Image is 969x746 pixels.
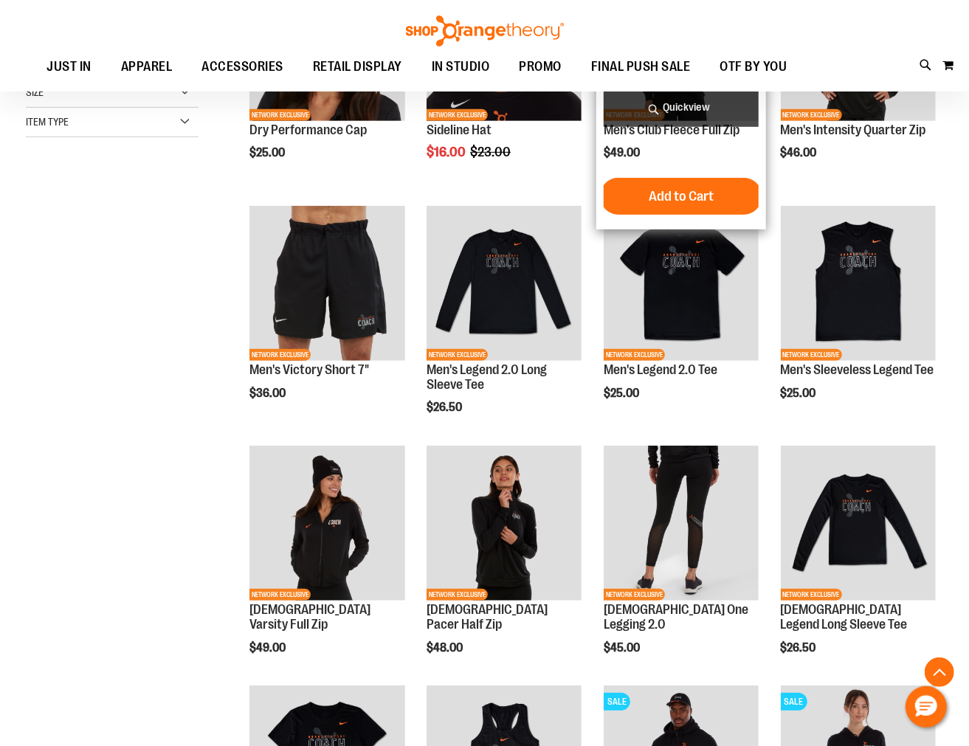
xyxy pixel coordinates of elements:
[781,387,818,400] span: $25.00
[604,88,759,127] a: Quickview
[242,438,412,692] div: product
[604,602,748,632] a: [DEMOGRAPHIC_DATA] One Legging 2.0
[187,50,299,84] a: ACCESSORIES
[249,206,404,361] img: OTF Mens Coach FA23 Victory Short - Black primary image
[427,122,492,137] a: Sideline Hat
[781,602,908,632] a: [DEMOGRAPHIC_DATA] Legend Long Sleeve Tee
[520,50,562,83] span: PROMO
[604,362,717,377] a: Men's Legend 2.0 Tee
[470,145,513,159] span: $23.00
[604,146,642,159] span: $49.00
[925,657,954,687] button: Back To Top
[417,50,505,83] a: IN STUDIO
[781,109,842,121] span: NETWORK EXCLUSIVE
[604,446,759,603] a: OTF Ladies Coach FA23 One Legging 2.0 - Black primary imageNETWORK EXCLUSIVE
[313,50,402,83] span: RETAIL DISPLAY
[427,206,582,361] img: OTF Mens Coach FA23 Legend 2.0 LS Tee - Black primary image
[419,438,589,692] div: product
[427,362,547,392] a: Men's Legend 2.0 Long Sleeve Tee
[773,198,943,438] div: product
[298,50,417,84] a: RETAIL DISPLAY
[47,50,92,83] span: JUST IN
[249,641,288,655] span: $49.00
[249,122,367,137] a: Dry Performance Cap
[906,686,947,728] button: Hello, have a question? Let’s chat.
[596,198,766,438] div: product
[419,198,589,452] div: product
[427,349,488,361] span: NETWORK EXCLUSIVE
[249,146,287,159] span: $25.00
[604,693,630,711] span: SALE
[432,50,490,83] span: IN STUDIO
[249,589,311,601] span: NETWORK EXCLUSIVE
[600,178,762,215] button: Add to Cart
[591,50,691,83] span: FINAL PUSH SALE
[781,693,807,711] span: SALE
[781,349,842,361] span: NETWORK EXCLUSIVE
[249,349,311,361] span: NETWORK EXCLUSIVE
[106,50,187,84] a: APPAREL
[427,206,582,363] a: OTF Mens Coach FA23 Legend 2.0 LS Tee - Black primary imageNETWORK EXCLUSIVE
[781,446,936,601] img: OTF Ladies Coach FA23 Legend LS Tee - Black primary image
[427,602,548,632] a: [DEMOGRAPHIC_DATA] Pacer Half Zip
[249,387,288,400] span: $36.00
[576,50,706,84] a: FINAL PUSH SALE
[26,116,69,128] span: Item Type
[649,188,714,204] span: Add to Cart
[242,198,412,438] div: product
[202,50,284,83] span: ACCESSORIES
[427,446,582,603] a: OTF Ladies Coach FA23 Pacer Half Zip - Black primary imageNETWORK EXCLUSIVE
[427,145,468,159] span: $16.00
[604,206,759,363] a: OTF Mens Coach FA23 Legend 2.0 SS Tee - Black primary imageNETWORK EXCLUSIVE
[706,50,802,84] a: OTF BY YOU
[781,589,842,601] span: NETWORK EXCLUSIVE
[427,401,464,414] span: $26.50
[604,206,759,361] img: OTF Mens Coach FA23 Legend 2.0 SS Tee - Black primary image
[249,362,369,377] a: Men's Victory Short 7"
[604,446,759,601] img: OTF Ladies Coach FA23 One Legging 2.0 - Black primary image
[781,446,936,603] a: OTF Ladies Coach FA23 Legend LS Tee - Black primary imageNETWORK EXCLUSIVE
[604,589,665,601] span: NETWORK EXCLUSIVE
[249,446,404,601] img: OTF Ladies Coach FA23 Varsity Full Zip - Black primary image
[249,206,404,363] a: OTF Mens Coach FA23 Victory Short - Black primary imageNETWORK EXCLUSIVE
[427,589,488,601] span: NETWORK EXCLUSIVE
[249,602,370,632] a: [DEMOGRAPHIC_DATA] Varsity Full Zip
[121,50,173,83] span: APPAREL
[781,206,936,361] img: OTF Mens Coach FA23 Legend Sleeveless Tee - Black primary image
[427,109,488,121] span: NETWORK EXCLUSIVE
[596,438,766,692] div: product
[26,86,44,98] span: Size
[404,15,566,46] img: Shop Orangetheory
[604,641,642,655] span: $45.00
[604,387,641,400] span: $25.00
[427,446,582,601] img: OTF Ladies Coach FA23 Pacer Half Zip - Black primary image
[720,50,787,83] span: OTF BY YOU
[604,122,739,137] a: Men's Club Fleece Full Zip
[781,146,819,159] span: $46.00
[604,349,665,361] span: NETWORK EXCLUSIVE
[427,641,465,655] span: $48.00
[505,50,577,84] a: PROMO
[249,109,311,121] span: NETWORK EXCLUSIVE
[781,362,934,377] a: Men's Sleeveless Legend Tee
[249,446,404,603] a: OTF Ladies Coach FA23 Varsity Full Zip - Black primary imageNETWORK EXCLUSIVE
[32,50,107,84] a: JUST IN
[781,122,926,137] a: Men's Intensity Quarter Zip
[781,641,818,655] span: $26.50
[773,438,943,692] div: product
[781,206,936,363] a: OTF Mens Coach FA23 Legend Sleeveless Tee - Black primary imageNETWORK EXCLUSIVE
